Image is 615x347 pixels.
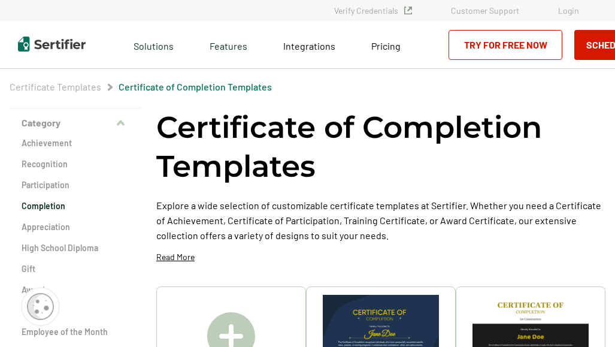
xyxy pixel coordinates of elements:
[156,251,195,263] p: Read More
[22,305,129,317] a: Training
[371,40,401,52] span: Pricing
[18,37,86,52] img: Sertifier | Digital Credentialing Platform
[27,293,54,320] img: Cookie Popup Icon
[449,30,562,60] a: Try for Free Now
[10,81,101,93] span: Certificate Templates
[558,5,579,16] a: Login
[10,81,101,92] a: Certificate Templates
[134,37,174,52] span: Solutions
[555,289,615,347] iframe: Chat Widget
[22,263,129,275] a: Gift
[451,5,519,16] a: Customer Support
[404,7,412,14] img: Verified
[10,81,272,93] div: Breadcrumb
[119,81,272,93] span: Certificate of Completion Templates
[10,108,141,137] button: Category
[283,37,335,52] a: Integrations
[22,326,129,338] a: Employee of the Month
[22,137,129,149] a: Achievement
[156,108,605,186] h1: Certificate of Completion Templates
[283,40,335,52] span: Integrations
[22,284,129,296] a: Award
[371,37,401,52] a: Pricing
[156,198,605,243] p: Explore a wide selection of customizable certificate templates at Sertifier. Whether you need a C...
[210,37,247,52] span: Features
[22,179,129,191] a: Participation
[22,242,129,254] a: High School Diploma
[22,221,129,233] a: Appreciation
[22,158,129,170] a: Recognition
[334,5,412,16] a: Verify Credentials
[119,81,272,92] a: Certificate of Completion Templates
[22,200,129,212] a: Completion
